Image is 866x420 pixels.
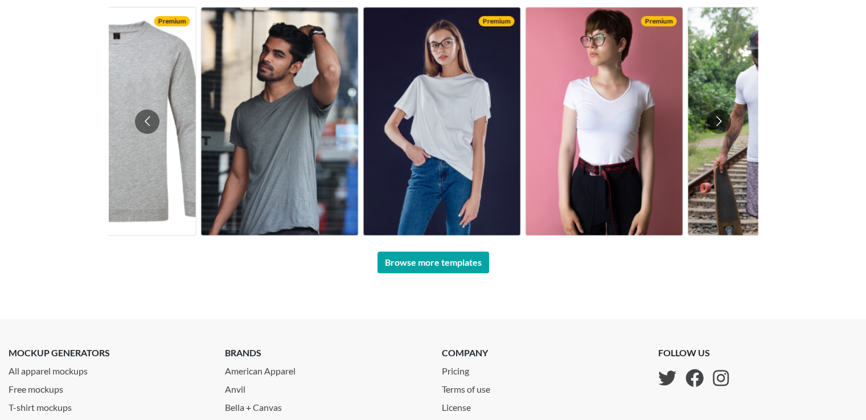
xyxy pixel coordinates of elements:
button: Go to previous slide [135,109,159,134]
p: mockup generators [9,346,208,360]
a: Premium [363,7,520,236]
a: Premium [525,7,683,236]
a: Browse more templates [377,252,489,273]
img: fit man wearing a gray v neck T-shirt in front of a store [201,7,358,235]
p: company [442,346,499,360]
a: License [442,396,499,414]
a: Free mockups [9,378,208,396]
a: All apparel mockups [9,360,208,378]
a: Bella + Canvas [225,396,424,414]
span: Premium [641,16,676,26]
img: short haired woman with glasses wearing a white wide v neck T-shirt in front of a pink backdrop [526,7,682,235]
a: T-shirt mockups [9,396,208,414]
p: brands [225,346,424,360]
span: Premium [478,16,514,26]
a: Terms of use [442,378,499,396]
a: Pricing [442,360,499,378]
img: slender pretty woman with specs wearing a white crew neck T-shirt in front of a black backdrop [363,7,520,235]
p: follow us [658,346,729,360]
img: tattooed man with sunglasses and a black cap wearing a white crew neck T-shirt holding a skateboard [688,7,844,235]
span: Premium [154,16,190,26]
img: ghost mannequin of a light gray Anvil 73000 sweatshirt with a transparent background [39,7,195,235]
a: American Apparel [225,360,424,378]
button: Go to next slide [707,109,731,134]
a: Anvil [225,378,424,396]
